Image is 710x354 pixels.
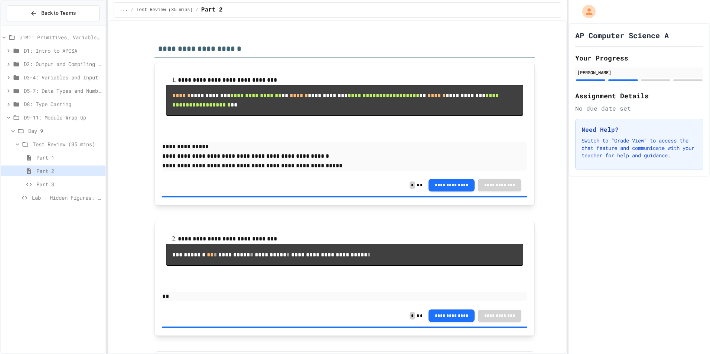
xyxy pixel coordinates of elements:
[679,324,703,347] iframe: chat widget
[582,125,697,134] h3: Need Help?
[7,5,100,21] button: Back to Teams
[582,137,697,159] p: Switch to "Grade View" to access the chat feature and communicate with your teacher for help and ...
[577,69,701,76] div: [PERSON_NAME]
[41,9,76,17] span: Back to Teams
[24,114,102,121] span: D9-11: Module Wrap Up
[36,154,102,161] span: Part 1
[24,87,102,95] span: D5-7: Data Types and Number Calculations
[574,3,597,20] div: My Account
[575,53,703,63] h2: Your Progress
[575,104,703,113] div: No due date set
[24,47,102,55] span: D1: Intro to APCSA
[648,292,703,324] iframe: chat widget
[196,7,198,13] span: /
[36,167,102,175] span: Part 2
[28,127,102,135] span: Day 9
[24,100,102,108] span: D8: Type Casting
[24,60,102,68] span: D2: Output and Compiling Code
[19,33,102,41] span: U1M1: Primitives, Variables, Basic I/O
[575,30,669,40] h1: AP Computer Science A
[32,194,102,201] span: Lab - Hidden Figures: Launch Weight Calculator
[36,180,102,188] span: Part 3
[136,7,192,13] span: Test Review (35 mins)
[131,7,133,13] span: /
[201,6,223,14] span: Part 2
[33,140,102,148] span: Test Review (35 mins)
[575,91,703,101] h2: Assignment Details
[24,73,102,81] span: D3-4: Variables and Input
[120,7,128,13] span: ...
